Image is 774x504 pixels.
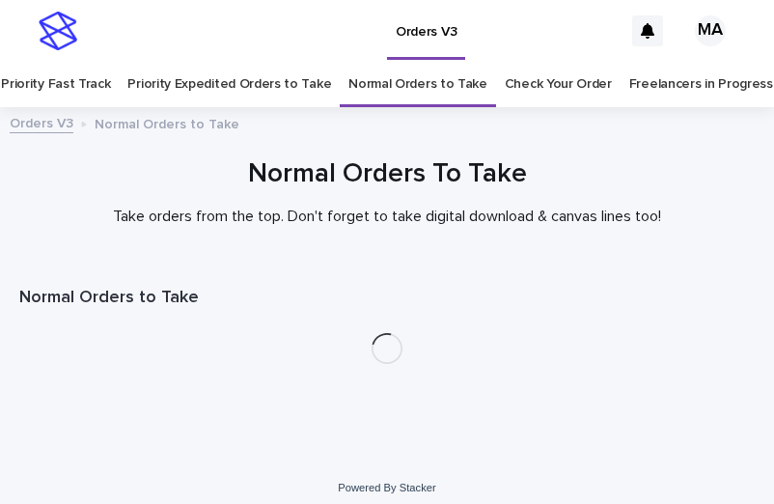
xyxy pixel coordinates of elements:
[39,12,77,50] img: stacker-logo-s-only.png
[505,62,612,107] a: Check Your Order
[348,62,487,107] a: Normal Orders to Take
[1,62,110,107] a: Priority Fast Track
[10,111,73,133] a: Orders V3
[338,482,435,493] a: Powered By Stacker
[695,15,726,46] div: MA
[629,62,773,107] a: Freelancers in Progress
[19,156,755,192] h1: Normal Orders To Take
[19,208,755,226] p: Take orders from the top. Don't forget to take digital download & canvas lines too!
[127,62,331,107] a: Priority Expedited Orders to Take
[19,287,755,310] h1: Normal Orders to Take
[95,112,239,133] p: Normal Orders to Take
